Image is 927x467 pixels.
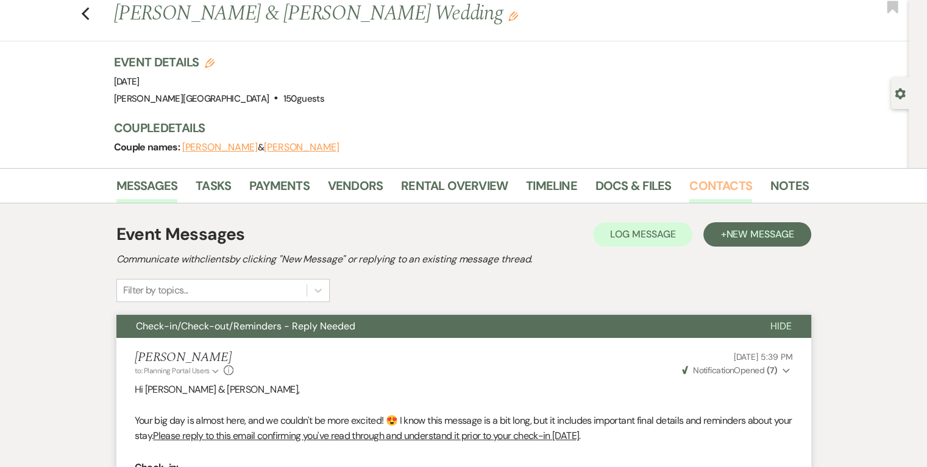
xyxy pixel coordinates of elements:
a: Docs & Files [595,176,671,203]
a: Tasks [196,176,231,203]
span: 150 guests [283,93,324,105]
span: Log Message [610,228,675,241]
h3: Event Details [114,54,324,71]
span: [PERSON_NAME][GEOGRAPHIC_DATA] [114,93,269,105]
span: & [182,141,339,153]
a: Timeline [526,176,577,203]
span: Opened [682,365,778,376]
button: [PERSON_NAME] [264,142,339,152]
a: Vendors [328,176,383,203]
a: Rental Overview [401,176,508,203]
button: NotificationOpened (7) [680,364,793,377]
button: Check-in/Check-out/Reminders - Reply Needed [116,315,751,338]
span: Hide [770,320,792,332]
span: [DATE] [114,75,140,88]
button: Hide [751,315,811,338]
h1: Event Messages [116,222,245,247]
button: [PERSON_NAME] [182,142,258,152]
button: to: Planning Portal Users [135,365,221,376]
button: Edit [508,10,518,21]
a: Payments [249,176,310,203]
p: Hi [PERSON_NAME] & [PERSON_NAME], [135,382,793,398]
button: Log Message [593,222,692,247]
a: Messages [116,176,178,203]
a: Notes [770,176,809,203]
a: Contacts [689,176,752,203]
span: Notification [693,365,734,376]
h5: [PERSON_NAME] [135,350,234,365]
span: [DATE] 5:39 PM [733,351,792,362]
button: +New Message [703,222,811,247]
u: Please reply to this email confirming you've read through and understand it prior to your check-i... [153,429,579,442]
button: Open lead details [895,87,906,99]
div: Filter by topics... [123,283,188,298]
span: Couple names: [114,141,182,153]
span: to: Planning Portal Users [135,366,210,376]
p: Your big day is almost here, and we couldn't be more excited! 😍 I know this message is a bit long... [135,413,793,444]
span: Check-in/Check-out/Reminders - Reply Needed [136,320,355,332]
h3: Couple Details [114,119,797,136]
span: New Message [726,228,794,241]
h2: Communicate with clients by clicking "New Message" or replying to an existing message thread. [116,252,811,267]
strong: ( 7 ) [766,365,777,376]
